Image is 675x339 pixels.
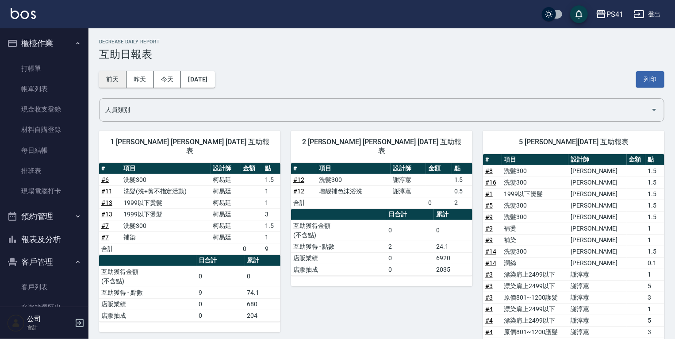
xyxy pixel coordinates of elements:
td: 謝淳蕙 [391,185,426,197]
th: 設計師 [391,163,426,174]
div: PS41 [606,9,623,20]
p: 會計 [27,324,72,331]
td: 洗髮300 [502,200,569,211]
th: # [99,163,121,174]
button: 櫃檯作業 [4,32,85,55]
a: #12 [293,176,304,183]
td: 1.5 [645,177,664,188]
table: a dense table [99,163,280,255]
table: a dense table [291,163,472,209]
th: 日合計 [196,255,245,266]
td: 1999以下燙髮 [121,197,211,208]
td: 店販抽成 [99,310,196,321]
th: 累計 [245,255,280,266]
td: 洗髮300 [502,211,569,223]
a: 材料自購登錄 [4,119,85,140]
td: 柯易廷 [211,174,241,185]
td: 合計 [291,197,317,208]
td: 680 [245,298,280,310]
button: PS41 [592,5,627,23]
button: 客戶管理 [4,250,85,274]
a: 現場電腦打卡 [4,181,85,201]
button: 登出 [630,6,664,23]
td: 3 [645,326,664,338]
td: [PERSON_NAME] [568,177,626,188]
td: 1 [645,223,664,234]
td: [PERSON_NAME] [568,188,626,200]
td: 互助獲得金額 (不含點) [291,220,386,241]
td: 1.5 [645,165,664,177]
td: 1 [645,303,664,315]
td: 1 [263,231,280,243]
a: #6 [101,176,109,183]
td: 1 [263,197,280,208]
a: 打帳單 [4,58,85,79]
td: 柯易廷 [211,185,241,197]
span: 1 [PERSON_NAME] [PERSON_NAME] [DATE] 互助報表 [110,138,270,155]
input: 人員名稱 [103,102,647,118]
td: 9 [196,287,245,298]
th: 點 [263,163,280,174]
button: 今天 [154,71,181,88]
th: 項目 [317,163,391,174]
a: 客資篩選匯出 [4,297,85,318]
img: Person [7,314,25,332]
td: 原價801~1200護髮 [502,326,569,338]
td: 店販業績 [291,252,386,264]
span: 5 [PERSON_NAME][DATE] 互助報表 [494,138,654,146]
button: 報表及分析 [4,228,85,251]
td: 增靓補色沫浴洗 [317,185,391,197]
td: [PERSON_NAME] [568,257,626,269]
td: [PERSON_NAME] [568,165,626,177]
button: 預約管理 [4,205,85,228]
a: #14 [485,259,496,266]
table: a dense table [99,255,280,322]
a: 每日結帳 [4,140,85,161]
td: [PERSON_NAME] [568,246,626,257]
th: 項目 [502,154,569,166]
td: 1.5 [263,220,280,231]
a: #14 [485,248,496,255]
th: 設計師 [568,154,626,166]
a: #3 [485,294,493,301]
td: [PERSON_NAME] [568,211,626,223]
button: [DATE] [181,71,215,88]
a: 客戶列表 [4,277,85,297]
th: 點 [645,154,664,166]
td: [PERSON_NAME] [568,223,626,234]
td: 謝淳蕙 [568,315,626,326]
a: #9 [485,213,493,220]
a: #13 [101,199,112,206]
a: 帳單列表 [4,79,85,99]
td: 1 [645,234,664,246]
td: 3 [263,208,280,220]
td: 204 [245,310,280,321]
h2: Decrease Daily Report [99,39,664,45]
td: 74.1 [245,287,280,298]
td: 互助獲得 - 點數 [99,287,196,298]
td: 洗髮300 [502,246,569,257]
td: 5 [645,280,664,292]
td: 補染 [121,231,211,243]
td: 漂染肩上2499以下 [502,280,569,292]
a: #9 [485,225,493,232]
td: 2035 [434,264,472,275]
td: 漂染肩上2499以下 [502,269,569,280]
td: [PERSON_NAME] [568,200,626,211]
a: #4 [485,317,493,324]
a: #12 [293,188,304,195]
td: 漂染肩上2499以下 [502,315,569,326]
td: 0 [241,243,263,254]
td: 合計 [99,243,121,254]
td: 3 [645,292,664,303]
td: 5 [645,315,664,326]
td: 謝淳蕙 [568,326,626,338]
th: 點 [452,163,472,174]
th: 金額 [241,163,263,174]
td: 互助獲得 - 點數 [291,241,386,252]
td: 2 [452,197,472,208]
td: 漂染肩上2499以下 [502,303,569,315]
td: 1.5 [645,200,664,211]
button: 昨天 [127,71,154,88]
th: 項目 [121,163,211,174]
